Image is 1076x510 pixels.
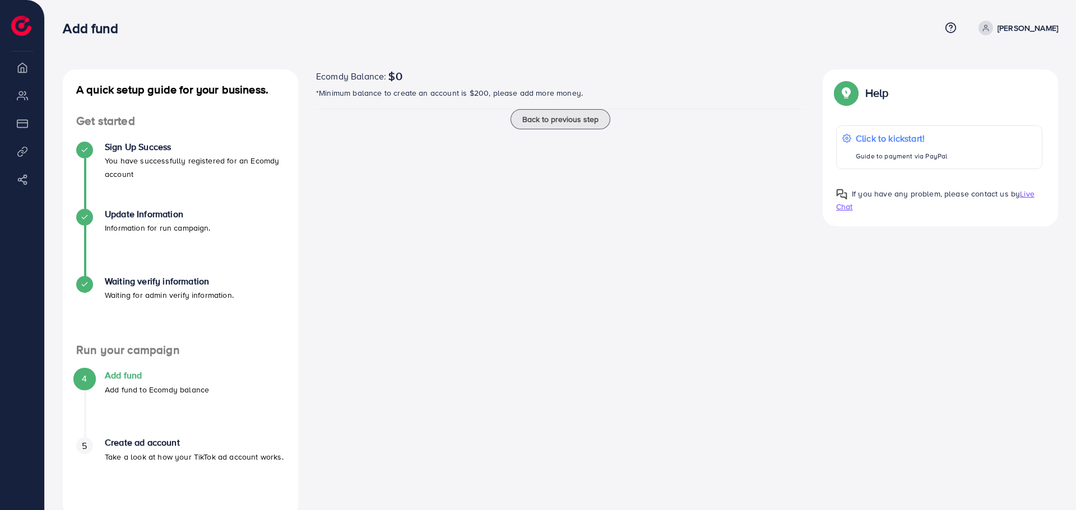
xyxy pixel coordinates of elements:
span: Back to previous step [522,114,599,125]
span: $0 [388,69,402,83]
p: *Minimum balance to create an account is $200, please add more money. [316,86,805,100]
img: Popup guide [836,83,856,103]
li: Update Information [63,209,298,276]
img: logo [11,16,31,36]
h4: Get started [63,114,298,128]
h4: A quick setup guide for your business. [63,83,298,96]
li: Add fund [63,370,298,437]
h4: Run your campaign [63,343,298,357]
h4: Update Information [105,209,211,219]
p: Information for run campaign. [105,221,211,235]
h4: Waiting verify information [105,276,234,287]
p: You have successfully registered for an Ecomdy account [105,154,285,181]
p: Add fund to Ecomdy balance [105,383,209,396]
span: 4 [82,372,87,385]
li: Sign Up Success [63,142,298,209]
h4: Create ad account [105,437,284,448]
h3: Add fund [63,20,127,36]
p: Click to kickstart! [856,132,947,145]
p: [PERSON_NAME] [998,21,1058,35]
p: Waiting for admin verify information. [105,288,234,302]
h4: Add fund [105,370,209,381]
p: Take a look at how your TikTok ad account works. [105,450,284,464]
button: Back to previous step [511,109,610,129]
span: 5 [82,439,87,452]
h4: Sign Up Success [105,142,285,152]
span: If you have any problem, please contact us by [852,188,1020,199]
img: Popup guide [836,189,847,200]
span: Ecomdy Balance: [316,69,386,83]
li: Waiting verify information [63,276,298,343]
p: Guide to payment via PayPal [856,149,947,163]
p: Help [865,86,889,100]
li: Create ad account [63,437,298,504]
a: [PERSON_NAME] [974,21,1058,35]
